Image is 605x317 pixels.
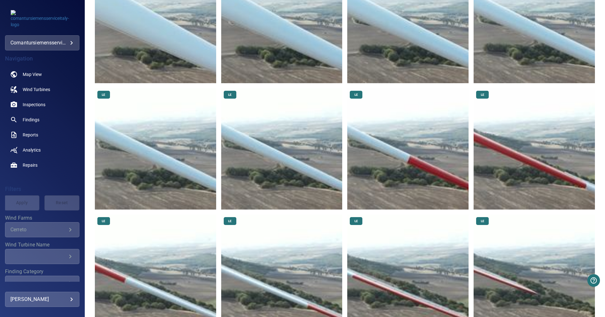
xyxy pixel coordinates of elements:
div: [PERSON_NAME] [10,294,74,304]
span: LE [98,93,109,97]
div: comantursiemensserviceitaly [10,38,74,48]
span: Repairs [23,162,37,168]
span: LE [477,219,488,223]
h4: Navigation [5,55,79,62]
span: LE [98,219,109,223]
a: windturbines noActive [5,82,79,97]
h4: Filters [5,186,79,192]
span: Inspections [23,101,45,108]
span: LE [224,93,235,97]
span: LE [477,93,488,97]
label: Finding Category [5,269,79,274]
label: Wind Turbine Name [5,242,79,247]
div: Cerreto [10,227,66,233]
span: Findings [23,117,39,123]
span: Wind Turbines [23,86,50,93]
img: comantursiemensserviceitaly-logo [11,10,74,28]
span: LE [351,219,362,223]
span: Analytics [23,147,41,153]
div: Wind Farms [5,222,79,237]
span: LE [351,93,362,97]
span: LE [224,219,235,223]
div: Wind Turbine Name [5,249,79,264]
a: reports noActive [5,127,79,142]
a: inspections noActive [5,97,79,112]
div: Finding Category [5,276,79,291]
span: Reports [23,132,38,138]
span: Map View [23,71,42,78]
a: repairs noActive [5,158,79,173]
label: Wind Farms [5,216,79,221]
a: map noActive [5,67,79,82]
a: analytics noActive [5,142,79,158]
div: comantursiemensserviceitaly [5,35,79,50]
a: findings noActive [5,112,79,127]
